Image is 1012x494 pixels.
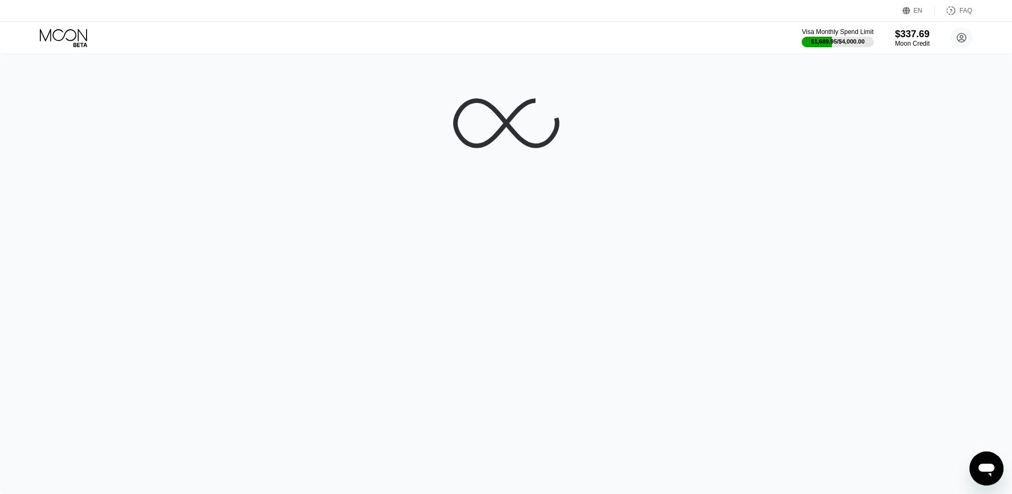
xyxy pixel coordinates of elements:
[959,7,972,14] div: FAQ
[970,452,1004,486] iframe: Mesajlaşma penceresini başlatma düğmesi
[903,5,935,16] div: EN
[935,5,972,16] div: FAQ
[914,7,923,14] div: EN
[895,29,930,47] div: $337.69Moon Credit
[895,40,930,47] div: Moon Credit
[895,29,930,40] div: $337.69
[802,28,873,36] div: Visa Monthly Spend Limit
[811,38,865,45] div: $1,689.95 / $4,000.00
[802,28,873,47] div: Visa Monthly Spend Limit$1,689.95/$4,000.00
